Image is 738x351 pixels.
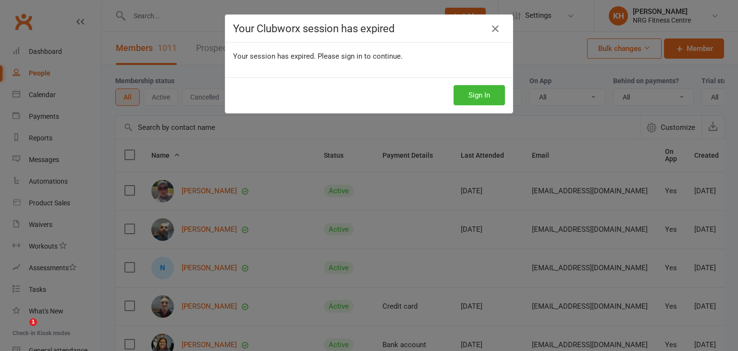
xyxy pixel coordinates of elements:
[233,23,505,35] h4: Your Clubworx session has expired
[488,21,503,37] a: Close
[233,52,403,61] span: Your session has expired. Please sign in to continue.
[29,318,37,326] span: 1
[10,318,33,341] iframe: Intercom live chat
[454,85,505,105] button: Sign In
